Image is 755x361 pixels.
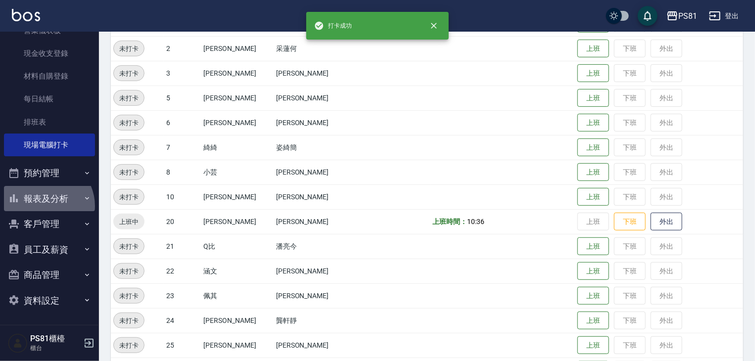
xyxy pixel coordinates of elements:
button: 外出 [651,213,682,231]
td: [PERSON_NAME] [274,86,358,110]
span: 未打卡 [114,192,144,202]
td: [PERSON_NAME] [274,160,358,184]
td: 2 [164,36,201,61]
button: 上班 [577,89,609,107]
button: 員工及薪資 [4,237,95,263]
a: 現金收支登錄 [4,42,95,65]
td: 23 [164,283,201,308]
button: 客戶管理 [4,211,95,237]
p: 櫃台 [30,344,81,353]
span: 未打卡 [114,167,144,178]
td: 21 [164,234,201,259]
td: 綺綺 [201,135,274,160]
td: [PERSON_NAME] [201,308,274,333]
button: 上班 [577,138,609,157]
td: 8 [164,160,201,184]
td: 24 [164,308,201,333]
td: Q比 [201,234,274,259]
button: 預約管理 [4,160,95,186]
div: PS81 [678,10,697,22]
td: [PERSON_NAME] [274,61,358,86]
td: 6 [164,110,201,135]
a: 每日結帳 [4,88,95,110]
td: [PERSON_NAME] [274,333,358,358]
button: 上班 [577,237,609,256]
td: 25 [164,333,201,358]
button: 上班 [577,336,609,355]
td: [PERSON_NAME] [274,110,358,135]
td: 龔軒靜 [274,308,358,333]
td: [PERSON_NAME] [201,333,274,358]
span: 未打卡 [114,44,144,54]
button: save [638,6,658,26]
td: 20 [164,209,201,234]
td: [PERSON_NAME] [201,86,274,110]
td: [PERSON_NAME] [201,209,274,234]
a: 材料自購登錄 [4,65,95,88]
span: 未打卡 [114,316,144,326]
span: 未打卡 [114,241,144,252]
b: 上班時間： [433,218,468,226]
td: 潘亮今 [274,234,358,259]
td: 3 [164,61,201,86]
span: 未打卡 [114,93,144,103]
td: 采蓮何 [274,36,358,61]
td: [PERSON_NAME] [201,61,274,86]
td: [PERSON_NAME] [201,36,274,61]
td: [PERSON_NAME] [274,283,358,308]
img: Logo [12,9,40,21]
span: 未打卡 [114,340,144,351]
td: 涵文 [201,259,274,283]
td: 5 [164,86,201,110]
button: 上班 [577,287,609,305]
td: [PERSON_NAME] [274,259,358,283]
button: 上班 [577,262,609,280]
td: 小芸 [201,160,274,184]
td: 22 [164,259,201,283]
button: 上班 [577,114,609,132]
button: 上班 [577,64,609,83]
td: [PERSON_NAME] [274,209,358,234]
button: 上班 [577,163,609,181]
a: 排班表 [4,111,95,134]
img: Person [8,333,28,353]
span: 未打卡 [114,68,144,79]
button: 上班 [577,40,609,58]
button: 商品管理 [4,262,95,288]
button: close [423,15,445,37]
button: 上班 [577,312,609,330]
span: 10:36 [467,218,484,226]
button: 資料設定 [4,288,95,314]
span: 未打卡 [114,266,144,276]
td: [PERSON_NAME] [201,110,274,135]
span: 未打卡 [114,142,144,153]
button: 上班 [577,188,609,206]
td: 7 [164,135,201,160]
button: 登出 [705,7,743,25]
td: [PERSON_NAME] [274,184,358,209]
span: 上班中 [113,217,144,227]
td: 姿綺簡 [274,135,358,160]
span: 打卡成功 [314,21,352,31]
td: 10 [164,184,201,209]
button: 報表及分析 [4,186,95,212]
button: PS81 [662,6,701,26]
td: [PERSON_NAME] [201,184,274,209]
td: 佩其 [201,283,274,308]
span: 未打卡 [114,118,144,128]
button: 下班 [614,213,646,231]
a: 現場電腦打卡 [4,134,95,156]
span: 未打卡 [114,291,144,301]
h5: PS81櫃檯 [30,334,81,344]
